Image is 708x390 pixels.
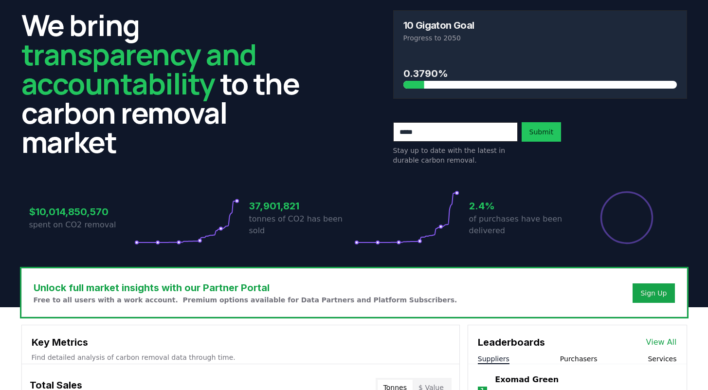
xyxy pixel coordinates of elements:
h2: We bring to the carbon removal market [21,10,315,156]
h3: Key Metrics [32,335,450,350]
div: Percentage of sales delivered [599,190,654,245]
h3: 37,901,821 [249,199,354,213]
h3: $10,014,850,570 [29,204,134,219]
button: Sign Up [633,283,674,303]
a: Sign Up [640,288,667,298]
h3: Leaderboards [478,335,545,350]
p: tonnes of CO2 has been sold [249,213,354,237]
a: Exomad Green [495,374,559,386]
p: Progress to 2050 [403,33,677,43]
h3: 10 Gigaton Goal [403,20,474,30]
p: Free to all users with a work account. Premium options available for Data Partners and Platform S... [34,295,457,305]
button: Submit [522,122,562,142]
a: View All [646,336,677,348]
h3: 0.3790% [403,66,677,81]
p: Stay up to date with the latest in durable carbon removal. [393,146,518,165]
h3: 2.4% [469,199,574,213]
p: of purchases have been delivered [469,213,574,237]
p: spent on CO2 removal [29,219,134,231]
button: Purchasers [560,354,598,364]
button: Services [648,354,676,364]
h3: Unlock full market insights with our Partner Portal [34,280,457,295]
button: Suppliers [478,354,509,364]
p: Find detailed analysis of carbon removal data through time. [32,353,450,362]
span: transparency and accountability [21,34,256,103]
